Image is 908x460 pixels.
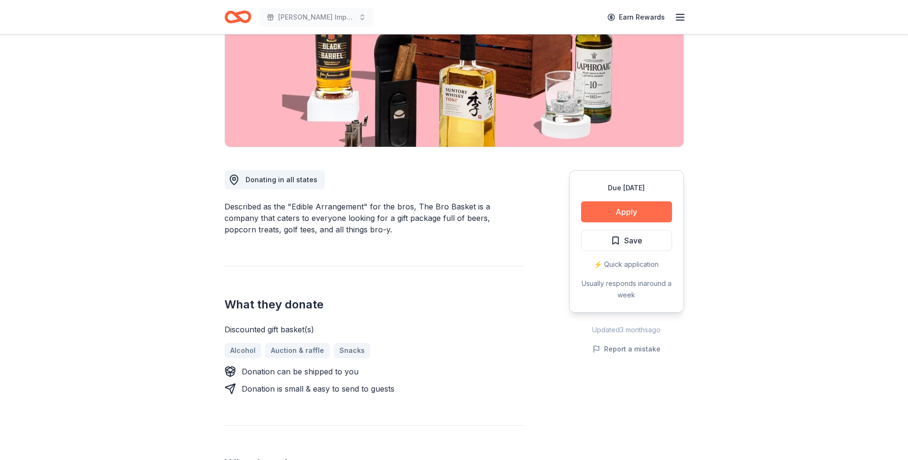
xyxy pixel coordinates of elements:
[224,297,523,312] h2: What they donate
[242,383,394,394] div: Donation is small & easy to send to guests
[581,201,672,222] button: Apply
[242,366,359,377] div: Donation can be shipped to you
[246,175,317,184] span: Donating in all states
[624,234,642,247] span: Save
[581,230,672,251] button: Save
[581,259,672,270] div: ⚡️ Quick application
[265,343,330,358] a: Auction & raffle
[224,6,251,28] a: Home
[602,9,671,26] a: Earn Rewards
[224,201,523,235] div: Described as the "Edible Arrangement" for the bros, The Bro Basket is a company that caters to ev...
[278,11,355,23] span: [PERSON_NAME] Impact Fall Gala
[334,343,370,358] a: Snacks
[224,324,523,335] div: Discounted gift basket(s)
[593,343,661,355] button: Report a mistake
[581,182,672,194] div: Due [DATE]
[259,8,374,27] button: [PERSON_NAME] Impact Fall Gala
[581,278,672,301] div: Usually responds in around a week
[224,343,261,358] a: Alcohol
[569,324,684,336] div: Updated 3 months ago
